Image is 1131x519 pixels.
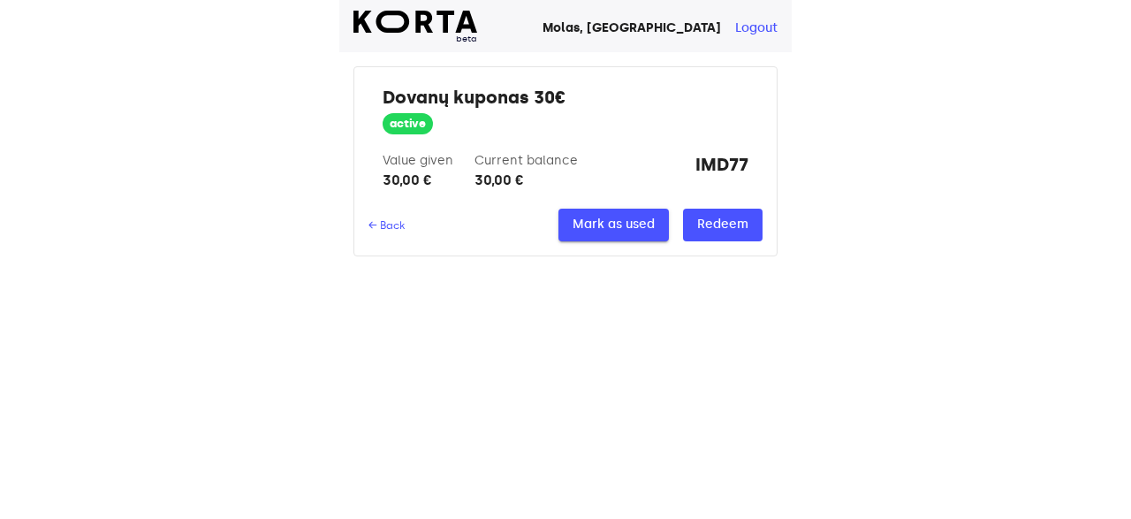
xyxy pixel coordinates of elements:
div: 30,00 € [383,170,453,191]
span: beta [353,33,477,45]
label: Value given [383,153,453,168]
button: Mark as used [558,209,669,241]
div: ← Back [368,218,405,233]
strong: Molas, [GEOGRAPHIC_DATA] [543,20,721,35]
label: Current balance [474,153,578,168]
span: Redeem [697,214,748,236]
span: Mark as used [573,214,655,236]
div: 30,00 € [474,170,578,191]
strong: IMD77 [695,152,748,191]
button: Logout [735,19,778,37]
button: Redeem [683,209,763,241]
span: active [383,116,433,133]
h2: Dovanų kuponas 30€ [383,85,748,110]
img: Korta [353,11,477,33]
